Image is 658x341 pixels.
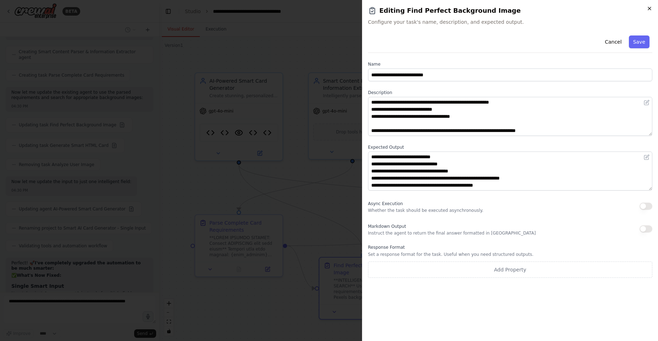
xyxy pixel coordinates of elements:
[368,61,652,67] label: Name
[368,90,652,95] label: Description
[368,208,483,213] p: Whether the task should be executed asynchronously.
[368,224,406,229] span: Markdown Output
[368,144,652,150] label: Expected Output
[368,252,652,257] p: Set a response format for the task. Useful when you need structured outputs.
[642,153,651,161] button: Open in editor
[368,18,652,26] span: Configure your task's name, description, and expected output.
[629,35,649,48] button: Save
[368,201,403,206] span: Async Execution
[368,262,652,278] button: Add Property
[642,98,651,107] button: Open in editor
[368,244,652,250] label: Response Format
[368,230,536,236] p: Instruct the agent to return the final answer formatted in [GEOGRAPHIC_DATA]
[601,35,626,48] button: Cancel
[368,6,652,16] h2: Editing Find Perfect Background Image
